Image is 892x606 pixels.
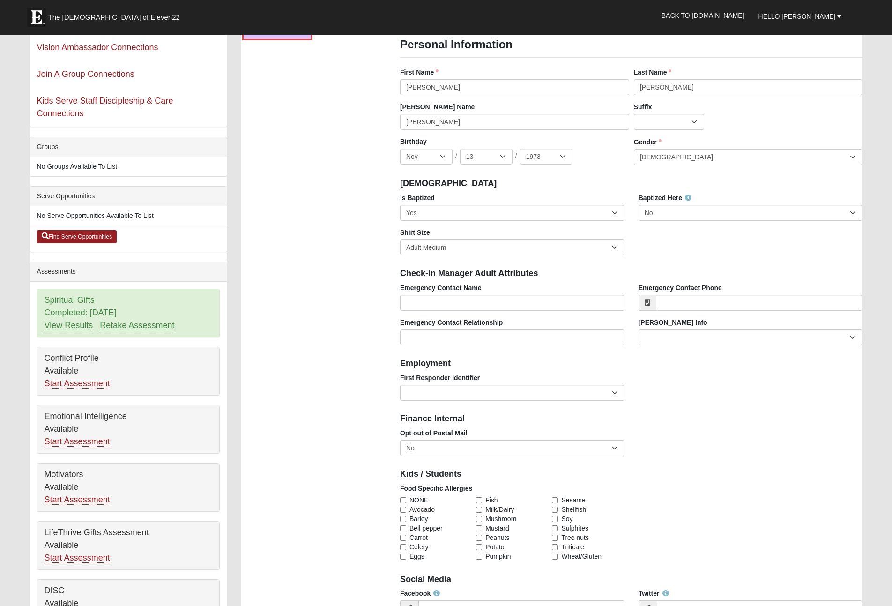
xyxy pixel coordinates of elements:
label: Birthday [400,137,427,146]
input: Tree nuts [552,535,558,541]
input: Shellfish [552,507,558,513]
h4: Employment [400,359,862,369]
div: LifeThrive Gifts Assessment Available [37,522,219,569]
span: NONE [409,495,428,505]
label: Baptized Here [639,193,691,202]
label: Is Baptized [400,193,435,202]
h4: Social Media [400,575,862,585]
input: Pumpkin [476,554,482,560]
a: Start Assessment [45,379,110,389]
span: / [515,151,517,161]
input: Potato [476,544,482,550]
input: Celery [400,544,406,550]
label: First Name [400,67,439,77]
div: Groups [30,137,227,157]
label: Food Specific Allergies [400,484,472,493]
label: Emergency Contact Relationship [400,318,503,327]
a: Retake Assessment [100,321,174,330]
label: Suffix [634,102,652,112]
input: Carrot [400,535,406,541]
a: Vision Ambassador Connections [37,43,158,52]
span: Bell pepper [409,524,443,533]
input: Mushroom [476,516,482,522]
li: No Groups Available To List [30,157,227,176]
span: Celery [409,542,428,552]
div: Motivators Available [37,464,219,511]
input: Bell pepper [400,525,406,531]
a: Start Assessment [45,495,110,505]
span: Avocado [409,505,435,514]
input: Triticale [552,544,558,550]
span: Fish [485,495,498,505]
span: Milk/Dairy [485,505,514,514]
input: NONE [400,497,406,503]
img: Eleven22 logo [27,8,46,27]
label: [PERSON_NAME] Name [400,102,475,112]
a: Find Serve Opportunities [37,230,117,243]
input: Soy [552,516,558,522]
input: Wheat/Gluten [552,554,558,560]
span: Soy [561,514,572,524]
input: Eggs [400,554,406,560]
span: / [455,151,457,161]
h4: Check-in Manager Adult Attributes [400,269,862,279]
span: The [DEMOGRAPHIC_DATA] of Eleven22 [48,13,180,22]
h4: Finance Internal [400,414,862,424]
label: Last Name [634,67,672,77]
div: Assessments [30,262,227,282]
h4: Kids / Students [400,469,862,479]
a: Kids Serve Staff Discipleship & Care Connections [37,96,173,118]
span: Mushroom [485,514,516,524]
input: Barley [400,516,406,522]
div: Conflict Profile Available [37,347,219,395]
h3: Personal Information [400,38,862,52]
a: Hello [PERSON_NAME] [751,5,849,28]
span: Tree nuts [561,533,589,542]
label: [PERSON_NAME] Info [639,318,707,327]
a: Back to [DOMAIN_NAME] [654,4,751,27]
label: Opt out of Postal Mail [400,428,468,438]
span: Hello [PERSON_NAME] [758,13,836,20]
div: Serve Opportunities [30,187,227,206]
a: Start Assessment [45,553,110,563]
span: Sesame [561,495,585,505]
a: The [DEMOGRAPHIC_DATA] of Eleven22 [22,3,210,27]
span: Mustard [485,524,509,533]
label: Twitter [639,589,669,598]
span: Pumpkin [485,552,511,561]
label: First Responder Identifier [400,373,480,382]
a: Start Assessment [45,437,110,447]
input: Sulphites [552,525,558,531]
div: Spiritual Gifts Completed: [DATE] [37,289,219,337]
span: Sulphites [561,524,588,533]
li: No Serve Opportunities Available To List [30,206,227,225]
span: Potato [485,542,504,552]
input: Milk/Dairy [476,507,482,513]
input: Peanuts [476,535,482,541]
div: Emotional Intelligence Available [37,405,219,453]
a: Join A Group Connections [37,69,134,79]
input: Avocado [400,507,406,513]
label: Emergency Contact Phone [639,283,722,292]
span: Peanuts [485,533,509,542]
input: Fish [476,497,482,503]
input: Sesame [552,497,558,503]
span: Shellfish [561,505,586,514]
span: Wheat/Gluten [561,552,602,561]
label: Shirt Size [400,228,430,237]
a: View Results [45,321,93,330]
label: Facebook [400,589,440,598]
span: Triticale [561,542,584,552]
label: Gender [634,137,662,147]
label: Emergency Contact Name [400,283,482,292]
span: Carrot [409,533,428,542]
span: Barley [409,514,428,524]
span: Eggs [409,552,424,561]
h4: [DEMOGRAPHIC_DATA] [400,179,862,189]
input: Mustard [476,525,482,531]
